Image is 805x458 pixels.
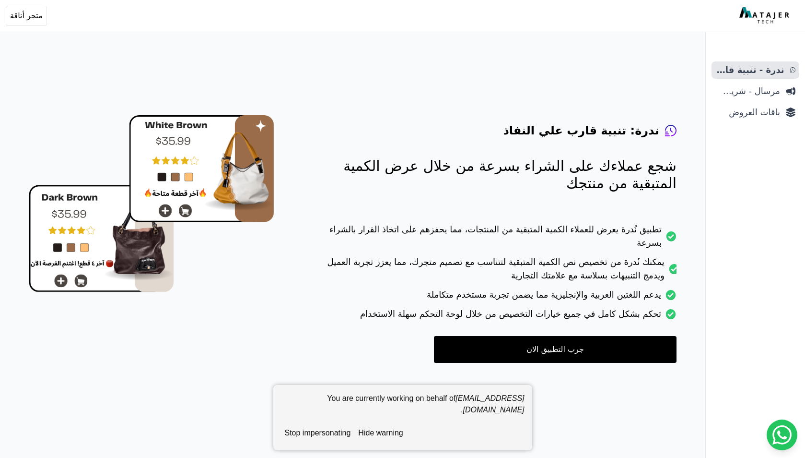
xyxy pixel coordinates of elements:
[455,394,524,414] em: [EMAIL_ADDRESS][DOMAIN_NAME]
[434,336,677,363] a: جرب التطبيق الان
[313,255,677,288] li: يمكنك نُدرة من تخصيص نص الكمية المتبقية لتتناسب مع تصميم متجرك، مما يعزز تجربة العميل ويدمج التنب...
[354,423,407,443] button: hide warning
[10,10,43,22] span: متجر أناقة
[715,84,780,98] span: مرسال - شريط دعاية
[313,307,677,326] li: تحكم بشكل كامل في جميع خيارات التخصيص من خلال لوحة التحكم سهلة الاستخدام
[6,6,47,26] button: متجر أناقة
[715,106,780,119] span: باقات العروض
[281,393,525,423] div: You are currently working on behalf of .
[29,115,274,292] img: hero
[739,7,792,24] img: MatajerTech Logo
[313,157,677,192] p: شجع عملاءك على الشراء بسرعة من خلال عرض الكمية المتبقية من منتجك
[715,63,784,77] span: ندرة - تنبية قارب علي النفاذ
[313,223,677,255] li: تطبيق نُدرة يعرض للعملاء الكمية المتبقية من المنتجات، مما يحفزهم على اتخاذ القرار بالشراء بسرعة
[281,423,355,443] button: stop impersonating
[503,123,659,138] h4: ندرة: تنبية قارب علي النفاذ
[313,288,677,307] li: يدعم اللغتين العربية والإنجليزية مما يضمن تجربة مستخدم متكاملة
